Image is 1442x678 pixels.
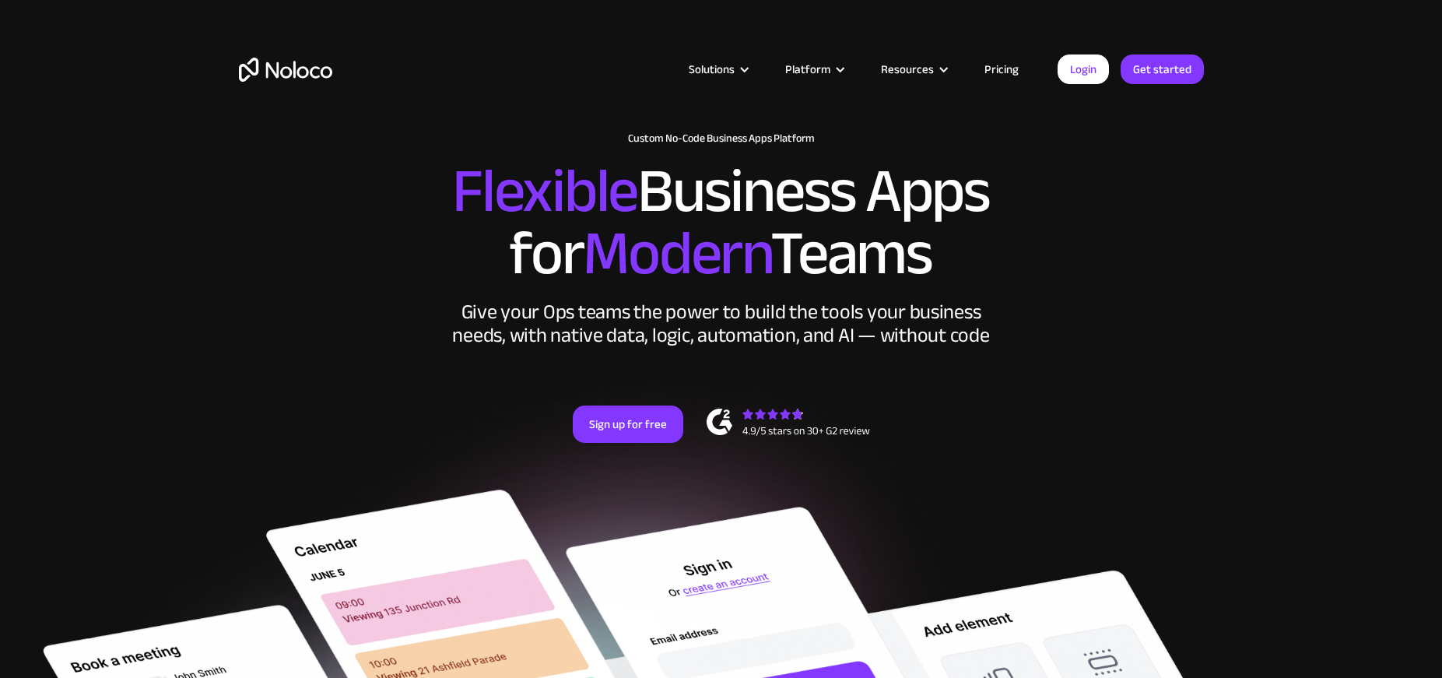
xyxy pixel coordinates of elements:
[1121,54,1204,84] a: Get started
[1058,54,1109,84] a: Login
[239,160,1204,285] h2: Business Apps for Teams
[689,59,735,79] div: Solutions
[861,59,965,79] div: Resources
[239,58,332,82] a: home
[573,406,683,443] a: Sign up for free
[669,59,766,79] div: Solutions
[881,59,934,79] div: Resources
[449,300,994,347] div: Give your Ops teams the power to build the tools your business needs, with native data, logic, au...
[766,59,861,79] div: Platform
[785,59,830,79] div: Platform
[452,133,637,249] span: Flexible
[583,195,770,311] span: Modern
[965,59,1038,79] a: Pricing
